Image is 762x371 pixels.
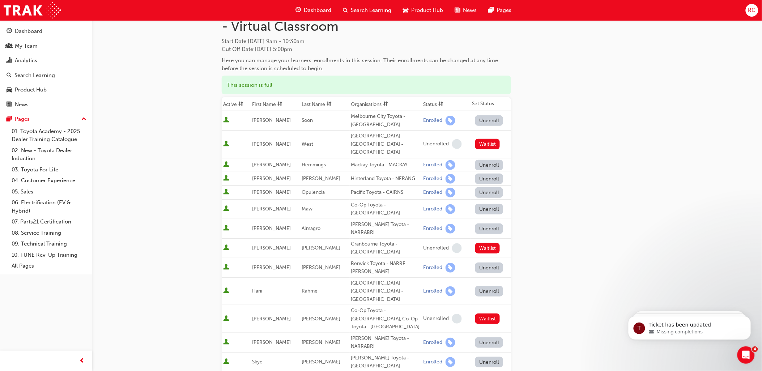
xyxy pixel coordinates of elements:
span: User is active [223,225,229,232]
span: West [302,141,313,147]
div: [GEOGRAPHIC_DATA] [GEOGRAPHIC_DATA] - [GEOGRAPHIC_DATA] [351,279,421,304]
span: sorting-icon [327,101,332,107]
div: Enrolled [423,189,443,196]
a: 03. Toyota For Life [9,164,89,175]
div: Enrolled [423,359,443,366]
span: [PERSON_NAME] [302,264,340,270]
span: learningRecordVerb_ENROLL-icon [446,116,455,125]
button: DashboardMy TeamAnalyticsSearch LearningProduct HubNews [3,23,89,112]
span: learningRecordVerb_ENROLL-icon [446,286,455,296]
span: learningRecordVerb_ENROLL-icon [446,160,455,170]
span: Start Date : [222,37,511,46]
span: chart-icon [7,57,12,64]
a: All Pages [9,260,89,272]
span: User is active [223,175,229,182]
th: Set Status [471,97,511,111]
span: [PERSON_NAME] [252,225,291,231]
span: [PERSON_NAME] [302,339,340,345]
span: learningRecordVerb_ENROLL-icon [446,357,455,367]
div: Unenrolled [423,245,449,252]
button: Unenroll [475,187,503,198]
span: [PERSON_NAME] [252,245,291,251]
div: News [15,101,29,109]
div: Here you can manage your learners' enrollments in this session. Their enrollments can be changed ... [222,56,511,73]
button: Unenroll [475,357,503,367]
div: My Team [15,42,38,50]
span: Hani [252,288,263,294]
th: Toggle SortBy [222,97,251,111]
iframe: Intercom live chat [737,346,755,364]
a: Search Learning [3,69,89,82]
iframe: Intercom notifications message [617,301,762,351]
span: Pages [497,6,511,14]
span: 4 [752,346,758,352]
span: sorting-icon [439,101,444,107]
span: [PERSON_NAME] [302,316,340,322]
div: Unenrolled [423,141,449,148]
span: sorting-icon [383,101,388,107]
span: [PERSON_NAME] [252,175,291,182]
span: learningRecordVerb_NONE-icon [452,139,462,149]
span: news-icon [7,102,12,108]
span: learningRecordVerb_NONE-icon [452,314,462,324]
button: Pages [3,112,89,126]
div: Hinterland Toyota - NERANG [351,175,421,183]
button: Waitlist [475,139,500,149]
span: learningRecordVerb_ENROLL-icon [446,174,455,184]
span: learningRecordVerb_ENROLL-icon [446,188,455,197]
th: Toggle SortBy [422,97,471,111]
a: search-iconSearch Learning [337,3,397,18]
span: guage-icon [295,6,301,15]
div: Enrolled [423,117,443,124]
img: Trak [4,2,61,18]
div: Pacific Toyota - CAIRNS [351,188,421,197]
span: User is active [223,339,229,346]
div: [PERSON_NAME] Toyota - NARRABRI [351,221,421,237]
span: learningRecordVerb_ENROLL-icon [446,263,455,273]
th: Toggle SortBy [300,97,349,111]
button: Unenroll [475,337,503,348]
div: [PERSON_NAME] Toyota - NARRABRI [351,334,421,351]
span: Dashboard [304,6,331,14]
a: My Team [3,39,89,53]
button: Unenroll [475,223,503,234]
span: RC [748,6,756,14]
span: Almagro [302,225,320,231]
div: Enrolled [423,339,443,346]
span: Soon [302,117,313,123]
a: guage-iconDashboard [290,3,337,18]
a: 07. Parts21 Certification [9,216,89,227]
span: [PERSON_NAME] [252,264,291,270]
span: User is active [223,205,229,213]
span: User is active [223,117,229,124]
a: 06. Electrification (EV & Hybrid) [9,197,89,216]
div: Search Learning [14,71,55,80]
span: learningRecordVerb_ENROLL-icon [446,204,455,214]
span: Search Learning [351,6,391,14]
a: Product Hub [3,83,89,97]
span: [PERSON_NAME] [302,175,340,182]
span: Cut Off Date : [DATE] 5:00pm [222,46,292,52]
div: Unenrolled [423,315,449,322]
div: Enrolled [423,264,443,271]
a: car-iconProduct Hub [397,3,449,18]
span: Rahme [302,288,318,294]
a: Analytics [3,54,89,67]
span: sorting-icon [278,101,283,107]
span: Product Hub [411,6,443,14]
div: Co-Op Toyota - [GEOGRAPHIC_DATA] [351,201,421,217]
button: Waitlist [475,243,500,253]
span: Maw [302,206,312,212]
button: Unenroll [475,174,503,184]
a: 04. Customer Experience [9,175,89,186]
span: [PERSON_NAME] [302,359,340,365]
span: User is active [223,315,229,323]
span: User is active [223,244,229,252]
span: Hemmings [302,162,326,168]
span: learningRecordVerb_ENROLL-icon [446,224,455,234]
span: [PERSON_NAME] [252,117,291,123]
